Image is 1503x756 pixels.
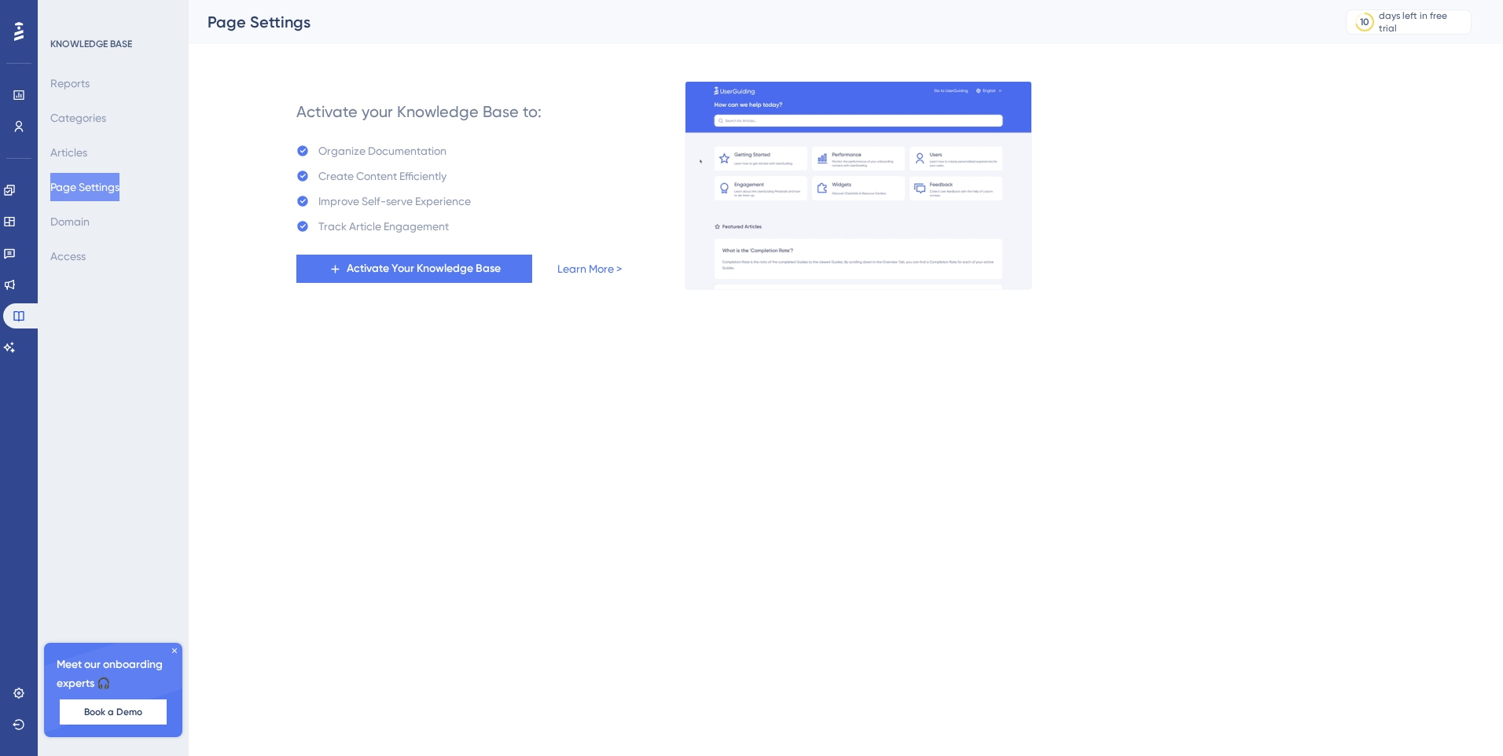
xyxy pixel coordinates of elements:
button: Reports [50,69,90,97]
div: Improve Self-serve Experience [318,192,471,211]
div: Activate your Knowledge Base to: [296,101,542,123]
span: Meet our onboarding experts 🎧 [57,655,170,693]
button: Categories [50,104,106,132]
div: days left in free trial [1379,9,1466,35]
div: 10 [1360,16,1369,28]
button: Access [50,242,86,270]
button: Activate Your Knowledge Base [296,255,532,283]
div: Organize Documentation [318,141,446,160]
div: Create Content Efficiently [318,167,446,185]
img: a27db7f7ef9877a438c7956077c236be.gif [685,81,1032,290]
span: Activate Your Knowledge Base [347,259,501,278]
a: Learn More > [557,259,622,278]
div: Page Settings [208,11,1306,33]
span: Book a Demo [84,706,142,718]
button: Book a Demo [60,699,167,725]
div: KNOWLEDGE BASE [50,38,132,50]
button: Page Settings [50,173,119,201]
button: Articles [50,138,87,167]
button: Domain [50,207,90,236]
div: Track Article Engagement [318,217,449,236]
